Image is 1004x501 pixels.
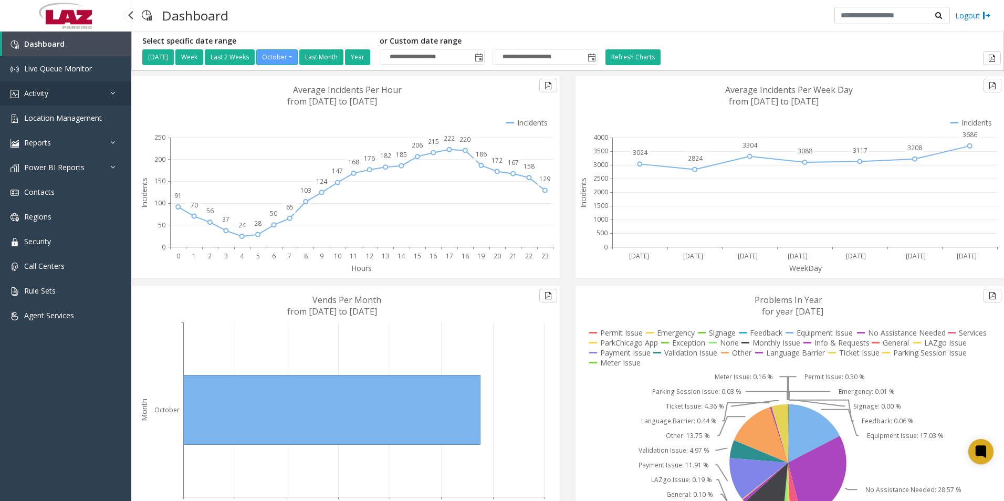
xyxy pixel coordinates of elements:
text: 6 [272,252,276,260]
text: 220 [459,135,470,144]
text: 10 [334,252,341,260]
span: Call Centers [24,261,65,271]
text: 1500 [593,201,608,210]
text: 20 [494,252,501,260]
text: 3024 [633,148,648,157]
img: 'icon' [11,312,19,320]
button: [DATE] [142,49,174,65]
text: 3500 [593,147,608,155]
text: 3 [224,252,228,260]
text: 150 [154,176,165,185]
text: Parking Session Issue: 0.03 % [652,387,741,396]
span: Reports [24,138,51,148]
text: 3000 [593,160,608,169]
button: Last Month [299,49,343,65]
text: from [DATE] to [DATE] [287,306,377,317]
text: 182 [380,151,391,160]
text: [DATE] [906,252,926,260]
text: [DATE] [846,252,866,260]
text: 91 [174,191,182,200]
span: Activity [24,88,48,98]
text: 8 [304,252,308,260]
text: from [DATE] to [DATE] [729,96,819,107]
text: 24 [238,221,246,229]
text: 200 [154,155,165,164]
text: Meter Issue: 0.16 % [715,372,773,381]
span: Regions [24,212,51,222]
img: 'icon' [11,189,19,197]
text: [DATE] [683,252,703,260]
text: 3208 [907,143,922,152]
text: Permit Issue: 0.30 % [804,372,865,381]
text: Vends Per Month [312,294,381,306]
text: 4000 [593,133,608,142]
text: Incidents [578,178,588,208]
img: 'icon' [11,238,19,246]
text: 37 [222,215,229,224]
text: 0 [162,243,165,252]
text: 158 [524,162,535,171]
text: 147 [332,166,343,175]
text: Other: 13.75 % [666,431,710,440]
text: from [DATE] to [DATE] [287,96,377,107]
text: 250 [154,133,165,142]
text: 103 [300,186,311,195]
text: 12 [366,252,373,260]
text: Signage: 0.00 % [853,402,901,411]
text: Average Incidents Per Week Day [725,84,853,96]
img: 'icon' [11,40,19,49]
text: 3088 [798,147,812,155]
text: 3304 [742,141,758,150]
text: 2000 [593,187,608,196]
text: 22 [525,252,532,260]
text: 23 [541,252,549,260]
text: 206 [412,141,423,150]
text: Emergency: 0.01 % [839,387,895,396]
img: pageIcon [142,3,152,28]
text: 222 [444,134,455,143]
text: 11 [350,252,357,260]
text: 2500 [593,174,608,183]
span: Live Queue Monitor [24,64,92,74]
text: Language Barrier: 0.44 % [641,416,717,425]
text: Ticket Issue: 4.36 % [666,402,724,411]
text: No Assistance Needed: 28.57 % [865,485,961,494]
text: 16 [430,252,437,260]
text: Hours [351,263,372,273]
button: Export to pdf [984,289,1001,302]
text: 28 [254,219,262,228]
text: 186 [476,150,487,159]
text: Average Incidents Per Hour [293,84,402,96]
text: 500 [597,228,608,237]
text: 100 [154,199,165,207]
text: Payment Issue: 11.91 % [639,461,709,469]
span: Dashboard [24,39,65,49]
h5: Select specific date range [142,37,372,46]
text: 50 [270,209,277,218]
text: 7 [288,252,291,260]
text: Equipment Issue: 17.03 % [867,431,944,440]
text: 15 [414,252,421,260]
text: 21 [509,252,517,260]
button: Export to pdf [539,289,557,302]
img: 'icon' [11,65,19,74]
text: WeekDay [789,263,822,273]
img: 'icon' [11,114,19,123]
span: Location Management [24,113,102,123]
text: Month [139,399,149,421]
text: Validation Issue: 4.97 % [639,446,709,455]
a: Dashboard [2,32,131,56]
button: October [256,49,298,65]
span: Contacts [24,187,55,197]
text: 3686 [963,130,977,139]
img: 'icon' [11,263,19,271]
text: 2 [208,252,212,260]
text: 0 [176,252,180,260]
button: Export to pdf [983,51,1001,65]
span: Toggle popup [585,50,597,65]
a: Logout [955,10,991,21]
span: Toggle popup [473,50,484,65]
text: Problems In Year [755,294,822,306]
text: 14 [398,252,405,260]
text: 19 [477,252,485,260]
